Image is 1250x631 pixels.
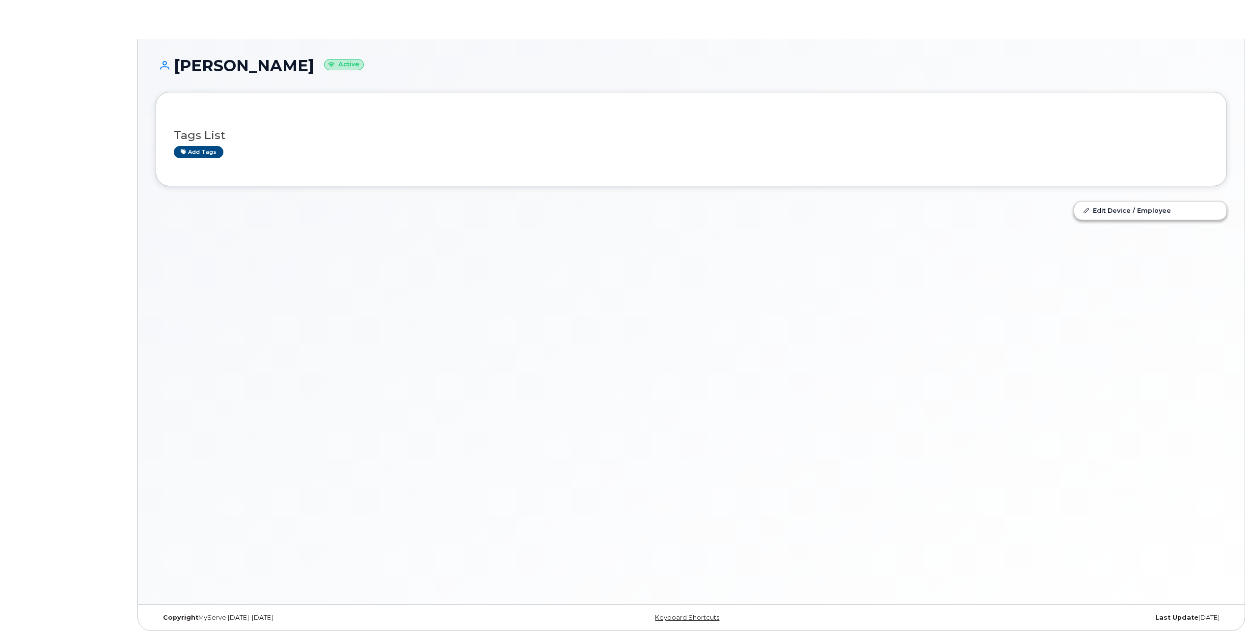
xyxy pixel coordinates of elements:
[1074,201,1226,219] a: Edit Device / Employee
[156,57,1227,74] h1: [PERSON_NAME]
[163,614,198,621] strong: Copyright
[324,59,364,70] small: Active
[655,614,719,621] a: Keyboard Shortcuts
[174,146,223,158] a: Add tags
[156,614,513,622] div: MyServe [DATE]–[DATE]
[174,129,1209,142] h3: Tags List
[1155,614,1198,621] strong: Last Update
[870,614,1227,622] div: [DATE]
